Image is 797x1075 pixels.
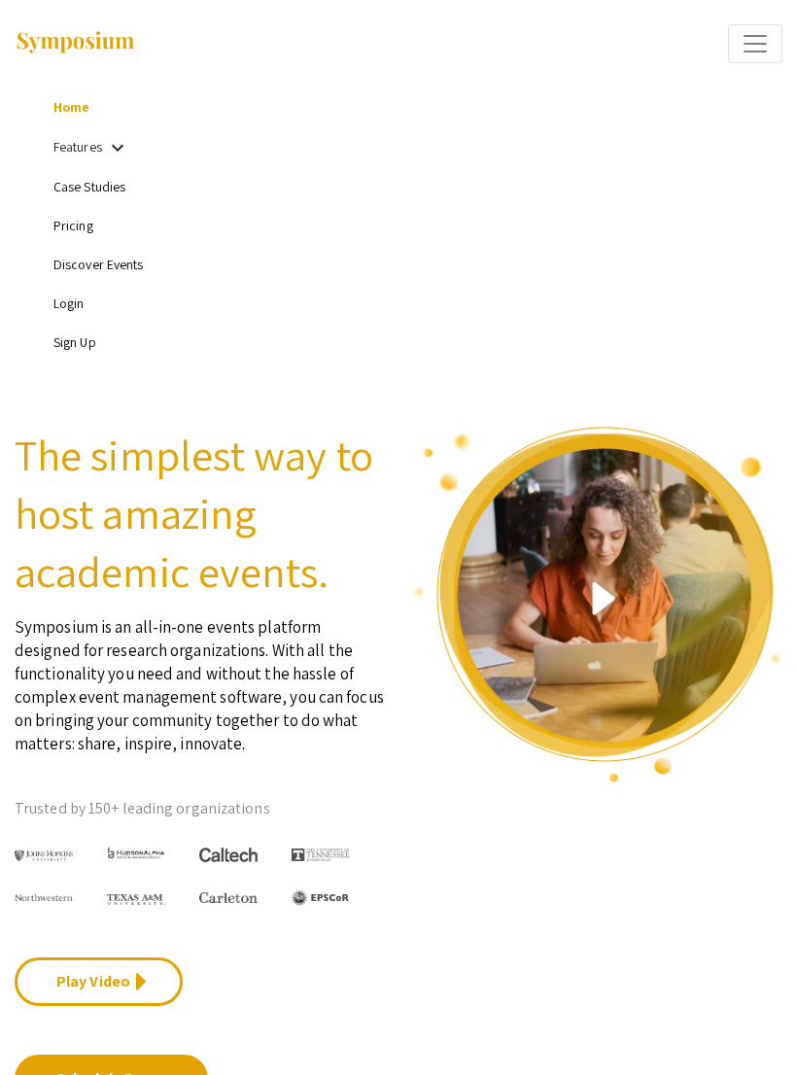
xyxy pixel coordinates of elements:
[53,178,125,195] a: Case Studies
[199,892,258,902] img: Carleton
[106,136,129,159] mat-icon: Expand Features list
[53,333,96,351] a: Sign Up
[53,138,102,156] a: Features
[107,847,165,858] img: HudsonAlpha
[53,217,93,234] a: Pricing
[15,601,384,755] p: Symposium is an all-in-one events platform designed for research organizations. With all the func...
[53,98,89,116] a: Home
[107,894,165,906] img: Texas A&M University
[15,850,73,860] img: Johns Hopkins University
[15,794,384,823] p: Trusted by 150+ leading organizations
[15,988,83,1060] iframe: Chat
[728,24,782,63] button: Expand or Collapse Menu
[413,426,782,783] img: video overview of Symposium
[199,848,258,861] img: Caltech
[53,256,144,273] a: Discover Events
[292,889,350,905] img: EPSCOR
[292,849,350,861] img: The University of Tennessee
[15,426,384,601] h2: The simplest way to host amazing academic events.
[15,894,73,901] img: Northwestern
[53,295,85,312] a: Login
[15,957,183,1006] a: Play Video
[15,30,136,56] img: Symposium by ForagerOne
